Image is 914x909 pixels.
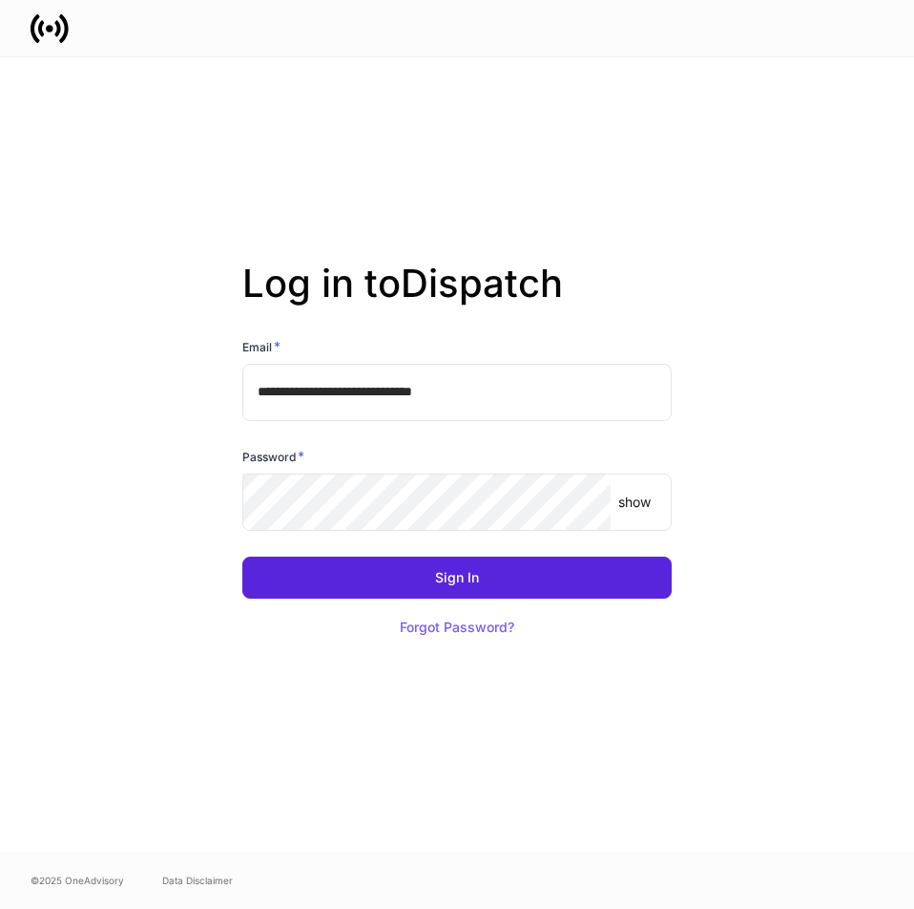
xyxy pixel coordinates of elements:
span: © 2025 OneAdvisory [31,873,124,888]
h6: Email [242,337,280,356]
div: Sign In [435,571,479,584]
div: Forgot Password? [400,621,514,634]
a: Data Disclaimer [162,873,233,888]
h2: Log in to Dispatch [242,261,672,337]
p: show [618,493,651,512]
h6: Password [242,447,304,466]
button: Forgot Password? [376,606,538,648]
button: Sign In [242,557,672,599]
